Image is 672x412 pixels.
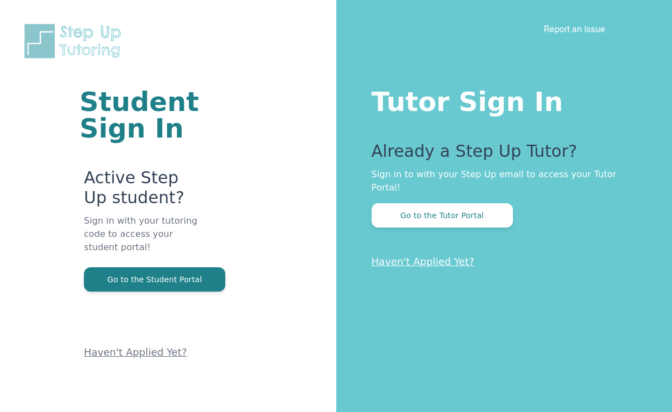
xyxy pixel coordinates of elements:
[84,267,225,292] button: Go to the Student Portal
[372,203,513,228] button: Go to the Tutor Portal
[84,346,187,358] a: Haven't Applied Yet?
[372,256,475,267] a: Haven't Applied Yet?
[84,168,204,214] p: Active Step Up student?
[84,274,225,284] a: Go to the Student Portal
[372,210,513,220] a: Go to the Tutor Portal
[544,23,605,34] a: Report an Issue
[84,214,204,267] p: Sign in with your tutoring code to access your student portal!
[372,168,628,194] p: Sign in to with your Step Up email to access your Tutor Portal!
[372,84,628,115] h1: Tutor Sign In
[22,22,128,60] img: Step Up Tutoring horizontal logo
[80,88,204,141] h1: Student Sign In
[372,141,628,168] p: Already a Step Up Tutor?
